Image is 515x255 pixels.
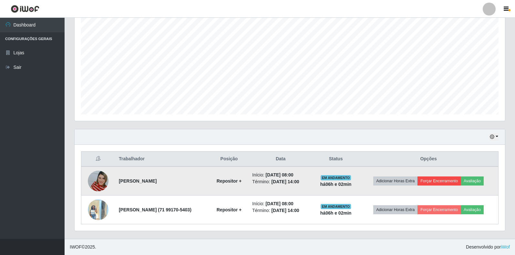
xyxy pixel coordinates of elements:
[271,179,299,184] time: [DATE] 14:00
[88,196,108,223] img: 1755563086597.jpeg
[119,178,157,184] strong: [PERSON_NAME]
[115,152,210,167] th: Trabalhador
[373,205,417,214] button: Adicionar Horas Extra
[466,244,510,250] span: Desenvolvido por
[417,176,461,186] button: Forçar Encerramento
[119,207,191,212] strong: [PERSON_NAME] (71 99170-5403)
[320,210,352,216] strong: há 06 h e 02 min
[88,163,108,199] img: 1744056608005.jpeg
[373,176,417,186] button: Adicionar Horas Extra
[266,172,294,177] time: [DATE] 08:00
[320,182,352,187] strong: há 06 h e 02 min
[252,207,309,214] li: Término:
[461,205,484,214] button: Avaliação
[252,172,309,178] li: Início:
[266,201,294,206] time: [DATE] 08:00
[11,5,39,13] img: CoreUI Logo
[501,244,510,250] a: iWof
[210,152,249,167] th: Posição
[252,178,309,185] li: Término:
[271,208,299,213] time: [DATE] 14:00
[313,152,359,167] th: Status
[359,152,498,167] th: Opções
[321,204,351,209] span: EM ANDAMENTO
[217,207,242,212] strong: Repositor +
[217,178,242,184] strong: Repositor +
[248,152,313,167] th: Data
[461,176,484,186] button: Avaliação
[70,244,82,250] span: IWOF
[417,205,461,214] button: Forçar Encerramento
[252,200,309,207] li: Início:
[321,175,351,180] span: EM ANDAMENTO
[70,244,96,250] span: © 2025 .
